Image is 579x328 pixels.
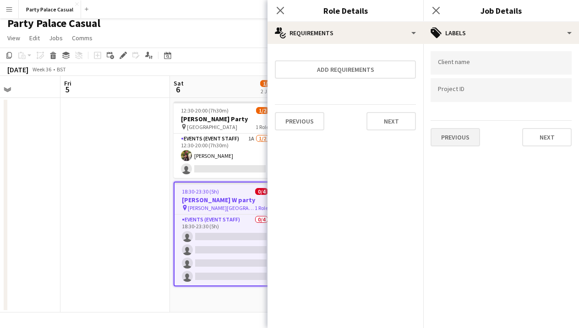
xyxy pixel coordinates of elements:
[522,128,572,146] button: Next
[423,22,579,44] div: Labels
[174,115,276,123] h3: [PERSON_NAME] Party
[187,124,237,130] span: [GEOGRAPHIC_DATA]
[57,66,66,73] div: BST
[423,5,579,16] h3: Job Details
[19,0,81,18] button: Party Palace Casual
[7,16,100,30] h1: Party Palace Casual
[366,112,416,130] button: Next
[7,65,28,74] div: [DATE]
[438,59,564,67] input: Type to search client labels...
[63,84,71,95] span: 5
[30,66,53,73] span: Week 36
[275,112,324,130] button: Previous
[255,204,268,211] span: 1 Role
[7,34,20,42] span: View
[438,86,564,94] input: Type to search project ID labels...
[181,107,229,114] span: 12:30-20:00 (7h30m)
[174,182,276,286] app-job-card: 18:30-23:30 (5h)0/4[PERSON_NAME] W party [PERSON_NAME][GEOGRAPHIC_DATA]1 RoleEvents (Event Staff)...
[431,128,480,146] button: Previous
[174,79,184,87] span: Sat
[175,196,275,204] h3: [PERSON_NAME] W party
[172,84,184,95] span: 6
[275,60,416,79] button: Add requirements
[268,5,423,16] h3: Role Details
[256,124,269,130] span: 1 Role
[182,188,219,195] span: 18:30-23:30 (5h)
[261,88,275,95] div: 2 Jobs
[49,34,63,42] span: Jobs
[188,204,255,211] span: [PERSON_NAME][GEOGRAPHIC_DATA]
[256,107,269,114] span: 1/2
[72,34,93,42] span: Comms
[26,32,44,44] a: Edit
[68,32,96,44] a: Comms
[174,134,276,178] app-card-role: Events (Event Staff)1A1/212:30-20:00 (7h30m)[PERSON_NAME]
[174,102,276,178] app-job-card: 12:30-20:00 (7h30m)1/2[PERSON_NAME] Party [GEOGRAPHIC_DATA]1 RoleEvents (Event Staff)1A1/212:30-2...
[45,32,66,44] a: Jobs
[64,79,71,87] span: Fri
[4,32,24,44] a: View
[175,215,275,285] app-card-role: Events (Event Staff)0/418:30-23:30 (5h)
[255,188,268,195] span: 0/4
[268,22,423,44] div: Requirements
[260,80,273,87] span: 1/6
[29,34,40,42] span: Edit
